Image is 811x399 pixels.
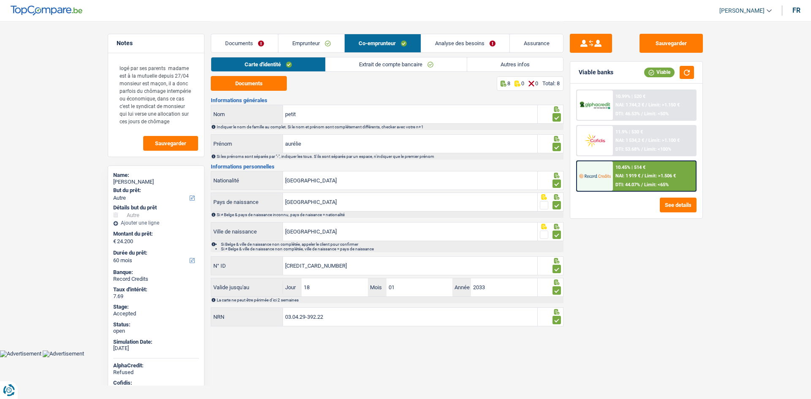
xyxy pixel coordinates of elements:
[113,231,197,237] label: Montant du prêt:
[283,308,537,326] input: 12.12.12-123.12
[283,171,537,190] input: Belgique
[386,278,452,296] input: MM
[648,138,680,143] span: Limit: >1.100 €
[641,147,643,152] span: /
[211,98,563,103] h3: Informations générales
[143,136,198,151] button: Sauvegarder
[217,212,563,217] div: Si ≠ Belge & pays de naissance inconnu, pays de naisance = nationalité
[283,278,302,296] label: Jour
[211,135,283,153] label: Prénom
[113,250,197,256] label: Durée du prêt:
[217,298,563,302] div: La carte ne peut être périmée d'ici 2 semaines
[113,310,199,317] div: Accepted
[713,4,772,18] a: [PERSON_NAME]
[211,105,283,123] label: Nom
[641,182,643,187] span: /
[719,7,765,14] span: [PERSON_NAME]
[535,80,538,87] p: 0
[211,223,283,241] label: Ville de naissance
[302,278,367,296] input: JJ
[113,187,197,194] label: But du prêt:
[579,168,610,184] img: Record Credits
[113,339,199,345] div: Simulation Date:
[211,281,283,294] label: Valide jusqu'au
[579,100,610,110] img: AlphaCredit
[471,278,537,296] input: AAAA
[640,34,703,53] button: Sauvegarder
[467,57,563,71] a: Autres infos
[645,173,676,179] span: Limit: >1.506 €
[117,40,196,47] h5: Notes
[615,94,645,99] div: 10.99% | 520 €
[113,238,116,245] span: €
[615,129,643,135] div: 11.9% | 530 €
[645,102,647,108] span: /
[507,80,510,87] p: 8
[211,308,283,326] label: NRN
[211,76,287,91] button: Documents
[221,242,563,247] li: Si Belge & ville de naissance non complétée, appeler le client pour confirmer
[421,34,509,52] a: Analyse des besoins
[644,68,675,77] div: Viable
[113,328,199,334] div: open
[641,111,643,117] span: /
[615,102,644,108] span: NAI: 1 744,2 €
[452,278,471,296] label: Année
[579,133,610,148] img: Cofidis
[211,193,283,211] label: Pays de naissance
[211,34,278,52] a: Documents
[113,321,199,328] div: Status:
[113,220,199,226] div: Ajouter une ligne
[211,164,563,169] h3: Informations personnelles
[283,193,537,211] input: Belgique
[642,173,643,179] span: /
[211,171,283,190] label: Nationalité
[615,182,640,187] span: DTI: 44.07%
[615,165,645,170] div: 10.45% | 514 €
[644,182,669,187] span: Limit: <65%
[644,111,669,117] span: Limit: <50%
[278,34,345,52] a: Emprunteur
[211,57,325,71] a: Carte d'identité
[579,69,613,76] div: Viable banks
[283,257,537,275] input: 590-1234567-89
[113,345,199,352] div: [DATE]
[510,34,563,52] a: Assurance
[644,147,671,152] span: Limit: <100%
[113,362,199,369] div: AlphaCredit:
[792,6,800,14] div: fr
[615,173,640,179] span: NAI: 1 919 €
[211,257,283,275] label: N° ID
[615,147,640,152] span: DTI: 53.68%
[345,34,421,52] a: Co-emprunteur
[645,138,647,143] span: /
[113,293,199,300] div: 7.69
[615,111,640,117] span: DTI: 46.53%
[113,276,199,282] div: Record Credits
[113,286,199,293] div: Taux d'intérêt:
[217,125,563,129] div: Indiquer le nom de famille au complet. Si le nom et prénom sont complétement différents, checker ...
[155,141,186,146] span: Sauvegarder
[521,80,524,87] p: 0
[43,350,84,357] img: Advertisement
[11,5,82,16] img: TopCompare Logo
[368,278,386,296] label: Mois
[217,154,563,159] div: Si les prénoms sont séparés par "-", indiquer les tous. S'ils sont séparés par un espace, n'indiq...
[221,247,563,251] li: Si ≠ Belge & ville de naissance non complétée, ville de naissance = pays de naissance
[113,369,199,376] div: Refused
[542,80,560,87] div: Total: 8
[113,269,199,276] div: Banque:
[113,172,199,179] div: Name:
[326,57,467,71] a: Extrait de compte bancaire
[113,380,199,386] div: Cofidis:
[113,179,199,185] div: [PERSON_NAME]
[113,304,199,310] div: Stage:
[615,138,644,143] span: NAI: 1 534,2 €
[113,204,199,211] div: Détails but du prêt
[648,102,680,108] span: Limit: >1.150 €
[660,198,697,212] button: See details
